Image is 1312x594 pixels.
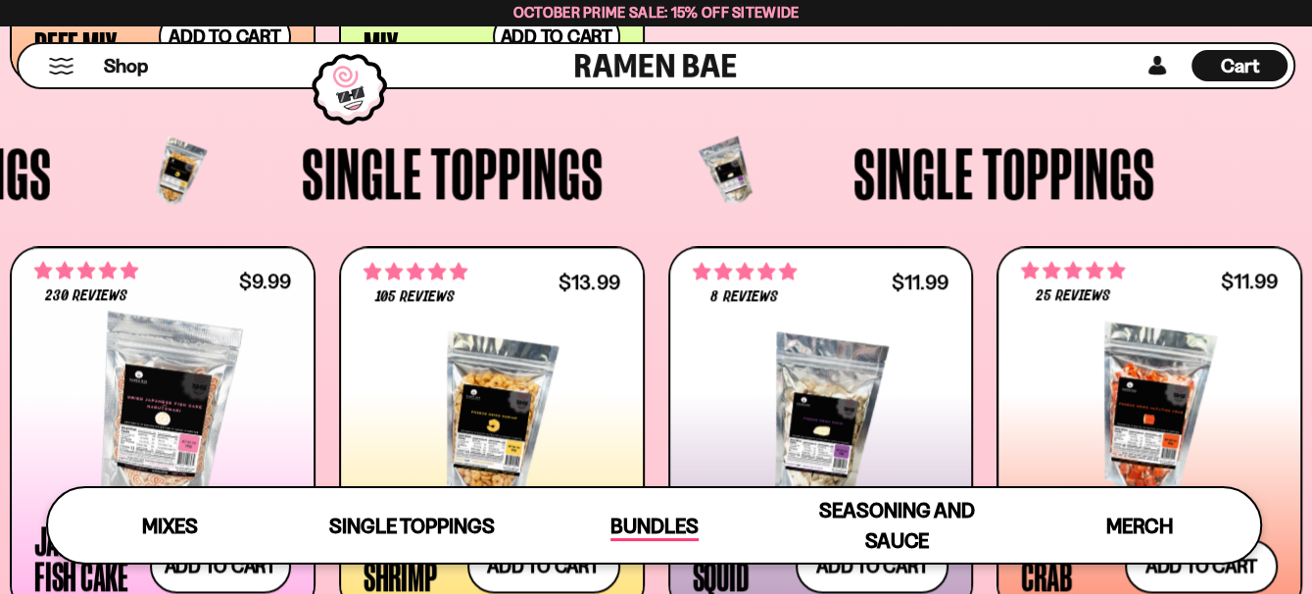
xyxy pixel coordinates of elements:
[48,488,290,563] a: Mixes
[693,259,797,284] span: 4.75 stars
[364,259,467,284] span: 4.90 stars
[610,514,699,541] span: Bundles
[375,289,455,305] span: 105 reviews
[1221,272,1278,290] div: $11.99
[291,488,533,563] a: Single Toppings
[34,258,138,283] span: 4.77 stars
[1036,288,1110,304] span: 25 reviews
[142,514,198,538] span: Mixes
[513,3,800,22] span: October Prime Sale: 15% off Sitewide
[104,50,148,81] a: Shop
[34,522,140,593] div: Japanese Fish Cake
[239,272,291,290] div: $9.99
[329,514,495,538] span: Single Toppings
[796,539,948,593] button: Add to cart
[45,288,127,304] span: 230 reviews
[1018,488,1260,563] a: Merch
[302,136,604,209] span: Single Toppings
[467,539,620,593] button: Add to cart
[533,488,775,563] a: Bundles
[1125,539,1278,593] button: Add to cart
[104,53,148,79] span: Shop
[364,558,437,593] div: Shrimp
[150,539,291,593] button: Add to cart
[559,272,619,291] div: $13.99
[693,558,749,593] div: Squid
[892,272,948,291] div: $11.99
[1021,522,1115,593] div: Imitation Crab
[1221,54,1259,77] span: Cart
[1191,44,1288,87] div: Cart
[776,488,1018,563] a: Seasoning and Sauce
[853,136,1155,209] span: Single Toppings
[710,289,777,305] span: 8 reviews
[48,58,74,74] button: Mobile Menu Trigger
[1021,258,1125,283] span: 4.88 stars
[1106,514,1172,538] span: Merch
[819,498,975,553] span: Seasoning and Sauce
